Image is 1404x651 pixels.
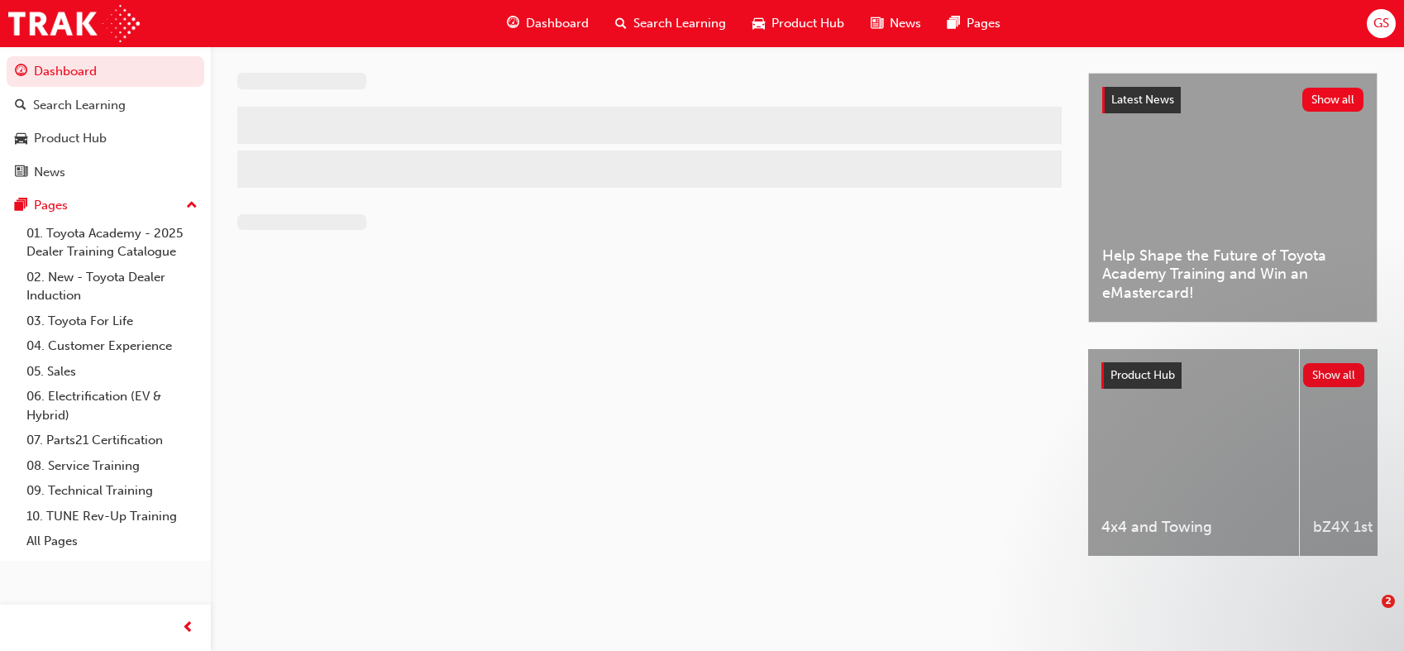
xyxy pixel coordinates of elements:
span: car-icon [752,13,765,34]
span: car-icon [15,132,27,146]
span: guage-icon [15,65,27,79]
a: guage-iconDashboard [494,7,602,41]
a: News [7,157,204,188]
a: 07. Parts21 Certification [20,428,204,453]
a: Latest NewsShow allHelp Shape the Future of Toyota Academy Training and Win an eMastercard! [1088,73,1378,323]
span: prev-icon [182,618,194,639]
a: 10. TUNE Rev-Up Training [20,504,204,529]
a: news-iconNews [857,7,934,41]
span: pages-icon [948,13,960,34]
div: News [34,163,65,182]
a: 05. Sales [20,359,204,385]
span: search-icon [615,13,627,34]
span: Product Hub [1110,368,1175,382]
iframe: Intercom live chat [1348,595,1387,634]
span: News [890,14,921,33]
a: pages-iconPages [934,7,1014,41]
button: DashboardSearch LearningProduct HubNews [7,53,204,190]
span: search-icon [15,98,26,113]
span: Pages [967,14,1000,33]
img: Trak [8,5,140,42]
a: Product Hub [7,123,204,154]
a: 04. Customer Experience [20,333,204,359]
a: 02. New - Toyota Dealer Induction [20,265,204,309]
a: Dashboard [7,56,204,87]
a: 06. Electrification (EV & Hybrid) [20,384,204,428]
div: Search Learning [33,96,126,115]
span: Dashboard [526,14,589,33]
button: Pages [7,190,204,221]
button: GS [1367,9,1396,38]
span: Help Shape the Future of Toyota Academy Training and Win an eMastercard! [1102,247,1363,303]
a: 03. Toyota For Life [20,309,204,334]
span: Latest News [1111,93,1174,107]
a: Product HubShow all [1101,362,1364,389]
span: guage-icon [507,13,519,34]
a: car-iconProduct Hub [739,7,857,41]
a: 08. Service Training [20,453,204,479]
a: All Pages [20,529,204,554]
span: Product Hub [771,14,844,33]
button: Show all [1302,88,1364,112]
a: 4x4 and Towing [1088,349,1299,556]
span: Search Learning [633,14,726,33]
a: 09. Technical Training [20,478,204,504]
div: Product Hub [34,129,107,148]
span: news-icon [15,165,27,180]
span: news-icon [871,13,883,34]
span: up-icon [186,195,198,217]
a: Latest NewsShow all [1102,87,1363,113]
span: 2 [1382,595,1395,608]
button: Show all [1303,363,1365,387]
span: pages-icon [15,199,27,213]
a: 01. Toyota Academy - 2025 Dealer Training Catalogue [20,221,204,265]
div: Pages [34,196,68,215]
a: search-iconSearch Learning [602,7,739,41]
span: GS [1373,14,1389,33]
a: Search Learning [7,90,204,121]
